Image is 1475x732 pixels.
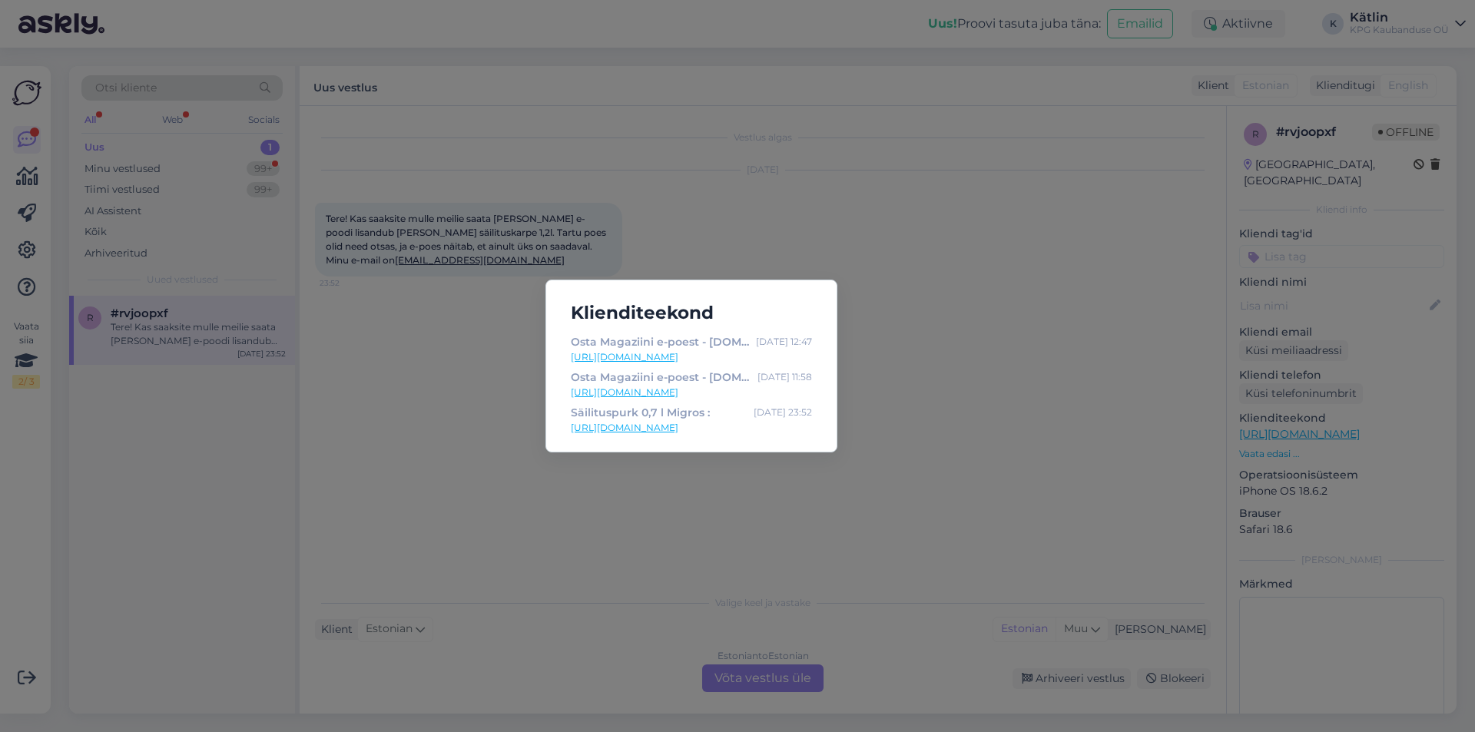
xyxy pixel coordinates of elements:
a: [URL][DOMAIN_NAME] [571,421,812,435]
a: [URL][DOMAIN_NAME] [571,350,812,364]
div: Osta Magaziini e-poest - [DOMAIN_NAME] - E-pood : [571,369,751,386]
div: [DATE] 23:52 [754,404,812,421]
div: Osta Magaziini e-poest - [DOMAIN_NAME] - E-pood : [571,333,750,350]
a: [URL][DOMAIN_NAME] [571,386,812,399]
h5: Klienditeekond [559,299,824,327]
div: Säilituspurk 0,7 l Migros : [571,404,710,421]
div: [DATE] 11:58 [757,369,812,386]
div: [DATE] 12:47 [756,333,812,350]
